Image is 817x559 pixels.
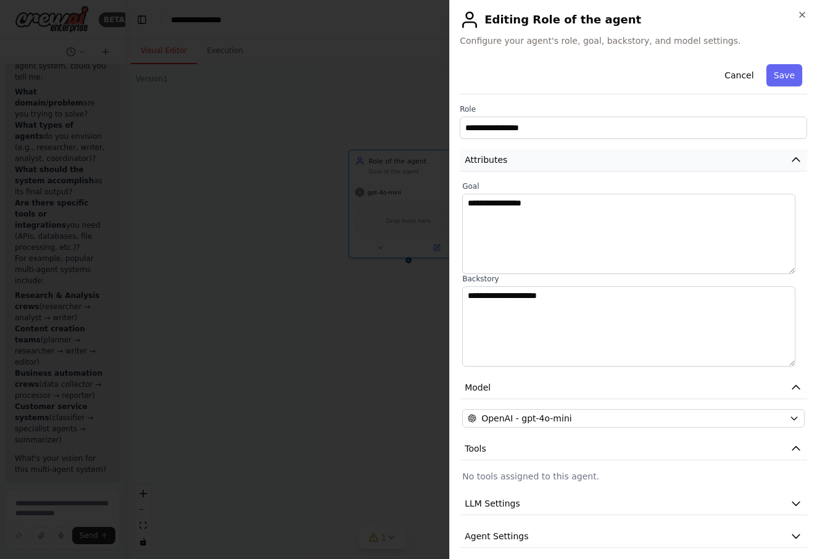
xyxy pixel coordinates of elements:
p: No tools assigned to this agent. [462,470,805,482]
button: Agent Settings [460,525,807,548]
span: Model [465,381,491,394]
span: Configure your agent's role, goal, backstory, and model settings. [460,35,807,47]
label: Role [460,104,807,114]
label: Goal [462,181,805,191]
button: Tools [460,437,807,460]
button: OpenAI - gpt-4o-mini [462,409,805,428]
span: Agent Settings [465,530,528,542]
span: Tools [465,442,486,455]
button: Cancel [717,64,761,86]
span: LLM Settings [465,497,520,510]
h2: Editing Role of the agent [460,10,807,30]
button: LLM Settings [460,492,807,515]
button: Attributes [460,149,807,172]
label: Backstory [462,274,805,284]
button: Model [460,376,807,399]
span: OpenAI - gpt-4o-mini [481,412,571,424]
button: Save [766,64,802,86]
span: Attributes [465,154,507,166]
